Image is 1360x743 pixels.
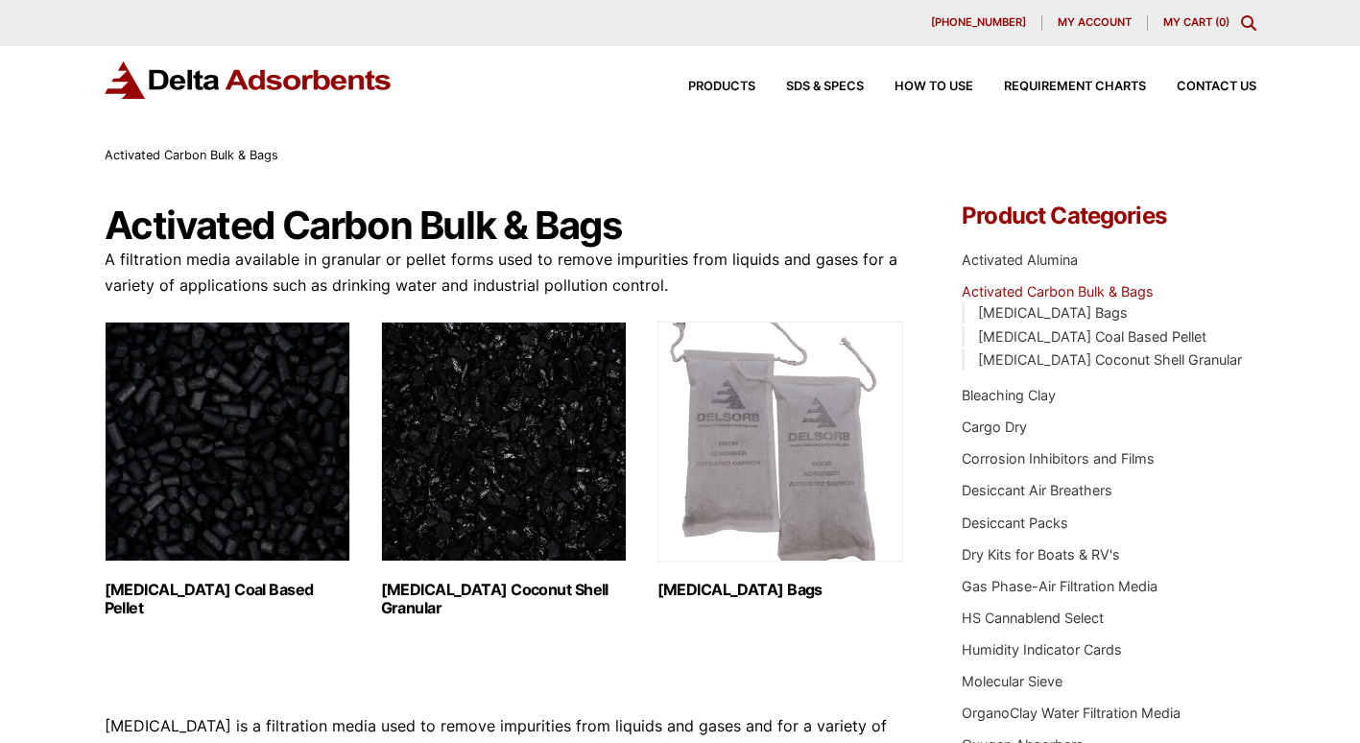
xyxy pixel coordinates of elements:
a: Activated Carbon Bulk & Bags [962,283,1154,300]
img: Delta Adsorbents [105,61,393,99]
img: Activated Carbon Coconut Shell Granular [381,322,627,562]
span: Products [688,81,755,93]
a: [MEDICAL_DATA] Coal Based Pellet [978,328,1206,345]
span: 0 [1219,15,1226,29]
a: My Cart (0) [1163,15,1229,29]
a: Desiccant Air Breathers [962,482,1112,498]
a: Molecular Sieve [962,673,1062,689]
a: HS Cannablend Select [962,610,1104,626]
span: How to Use [895,81,973,93]
a: Dry Kits for Boats & RV's [962,546,1120,563]
span: Requirement Charts [1004,81,1146,93]
img: Activated Carbon Bags [657,322,903,562]
h4: Product Categories [962,204,1255,228]
a: My account [1042,15,1148,31]
a: Visit product category Activated Carbon Bags [657,322,903,599]
span: Activated Carbon Bulk & Bags [105,148,278,162]
a: Activated Alumina [962,252,1078,268]
a: Products [657,81,755,93]
img: Activated Carbon Coal Based Pellet [105,322,350,562]
p: A filtration media available in granular or pellet forms used to remove impurities from liquids a... [105,247,905,299]
h2: [MEDICAL_DATA] Bags [657,581,903,599]
a: How to Use [864,81,973,93]
a: OrganoClay Water Filtration Media [962,705,1181,721]
span: SDS & SPECS [786,81,864,93]
a: Corrosion Inhibitors and Films [962,450,1155,467]
a: Visit product category Activated Carbon Coal Based Pellet [105,322,350,617]
a: [MEDICAL_DATA] Coconut Shell Granular [978,351,1242,368]
a: [PHONE_NUMBER] [916,15,1042,31]
a: Bleaching Clay [962,387,1056,403]
a: Desiccant Packs [962,515,1068,531]
a: Requirement Charts [973,81,1146,93]
h2: [MEDICAL_DATA] Coal Based Pellet [105,581,350,617]
a: Humidity Indicator Cards [962,641,1122,658]
div: Toggle Modal Content [1241,15,1256,31]
span: My account [1058,17,1132,28]
a: SDS & SPECS [755,81,864,93]
a: [MEDICAL_DATA] Bags [978,304,1128,321]
h1: Activated Carbon Bulk & Bags [105,204,905,247]
a: Contact Us [1146,81,1256,93]
span: [PHONE_NUMBER] [931,17,1026,28]
a: Gas Phase-Air Filtration Media [962,578,1157,594]
a: Cargo Dry [962,419,1027,435]
span: Contact Us [1177,81,1256,93]
h2: [MEDICAL_DATA] Coconut Shell Granular [381,581,627,617]
a: Visit product category Activated Carbon Coconut Shell Granular [381,322,627,617]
